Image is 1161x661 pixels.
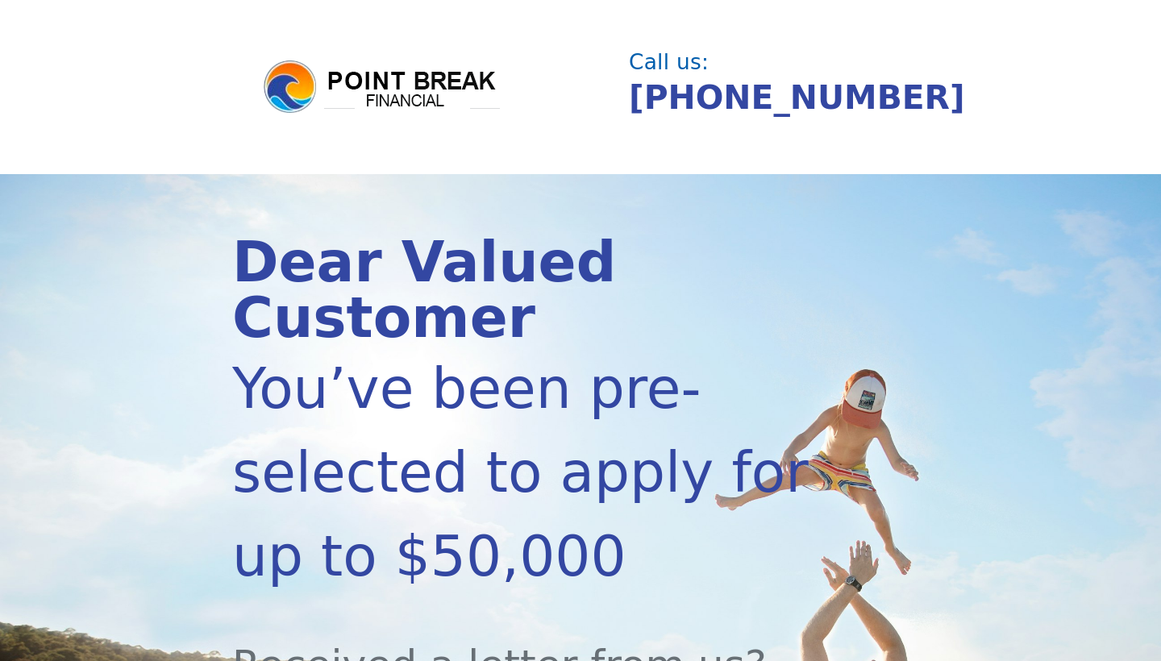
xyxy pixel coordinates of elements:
[629,78,965,117] a: [PHONE_NUMBER]
[629,52,919,73] div: Call us:
[232,235,824,347] div: Dear Valued Customer
[261,58,503,116] img: logo.png
[232,347,824,598] div: You’ve been pre-selected to apply for up to $50,000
